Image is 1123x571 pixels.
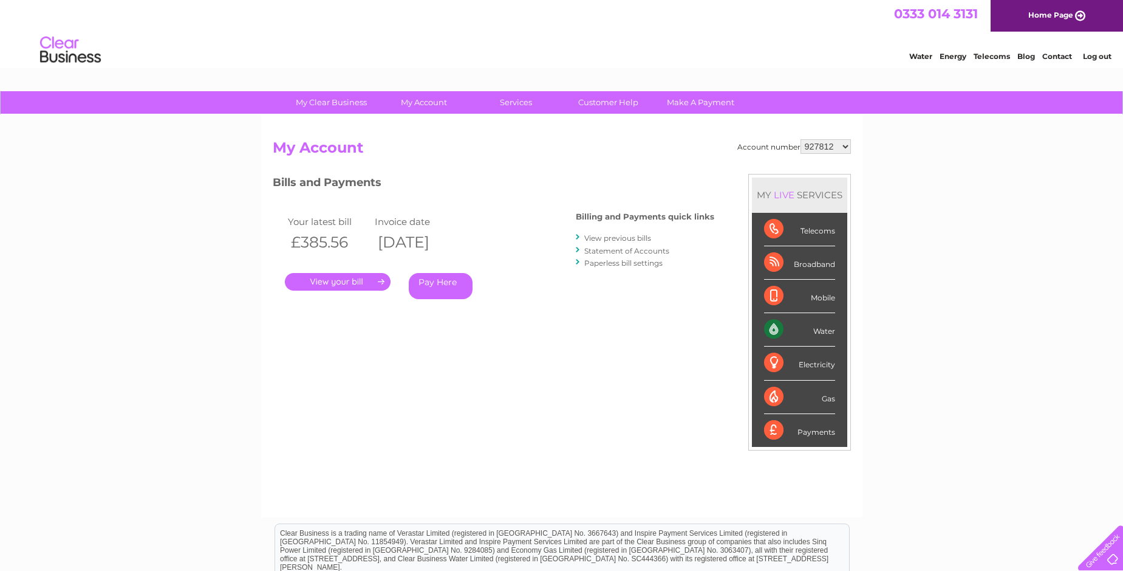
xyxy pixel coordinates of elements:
[974,52,1010,61] a: Telecoms
[771,189,797,201] div: LIVE
[940,52,966,61] a: Energy
[466,91,566,114] a: Services
[764,313,835,347] div: Water
[1042,52,1072,61] a: Contact
[650,91,751,114] a: Make A Payment
[909,52,932,61] a: Water
[558,91,658,114] a: Customer Help
[764,414,835,447] div: Payments
[894,6,978,21] a: 0333 014 3131
[374,91,474,114] a: My Account
[372,213,459,230] td: Invoice date
[281,91,381,114] a: My Clear Business
[285,230,372,255] th: £385.56
[273,174,714,195] h3: Bills and Payments
[273,139,851,162] h2: My Account
[584,258,663,268] a: Paperless bill settings
[752,178,847,212] div: MY SERVICES
[285,273,391,291] a: .
[275,7,849,59] div: Clear Business is a trading name of Verastar Limited (registered in [GEOGRAPHIC_DATA] No. 3667643...
[584,234,651,243] a: View previous bills
[737,139,851,154] div: Account number
[764,381,835,414] div: Gas
[764,213,835,246] div: Telecoms
[1017,52,1035,61] a: Blog
[39,32,101,69] img: logo.png
[764,280,835,313] div: Mobile
[576,212,714,221] h4: Billing and Payments quick links
[1083,52,1111,61] a: Log out
[764,246,835,280] div: Broadband
[764,347,835,380] div: Electricity
[372,230,459,255] th: [DATE]
[584,246,669,255] a: Statement of Accounts
[409,273,473,299] a: Pay Here
[285,213,372,230] td: Your latest bill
